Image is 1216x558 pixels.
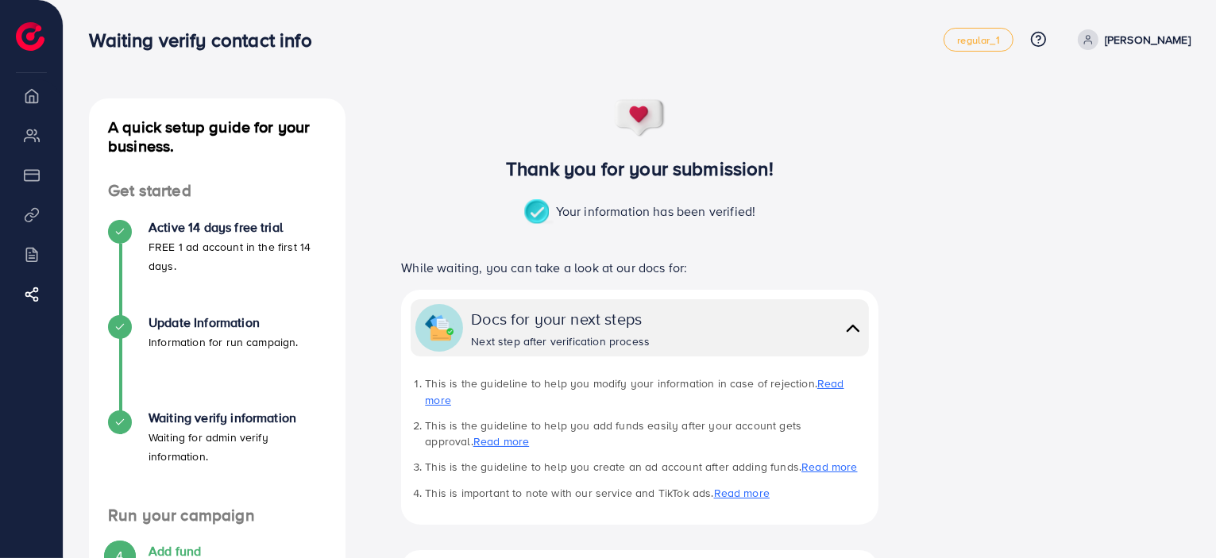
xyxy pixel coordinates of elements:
iframe: Chat [1148,487,1204,546]
img: collapse [842,317,864,340]
a: Read more [473,433,529,449]
h4: A quick setup guide for your business. [89,117,345,156]
img: success [614,98,666,138]
a: Read more [801,459,857,475]
li: This is the guideline to help you add funds easily after your account gets approval. [425,418,868,450]
p: [PERSON_NAME] [1105,30,1191,49]
li: This is the guideline to help you create an ad account after adding funds. [425,459,868,475]
p: Waiting for admin verify information. [149,428,326,466]
h4: Run your campaign [89,506,345,525]
li: This is the guideline to help you modify your information in case of rejection. [425,375,868,408]
li: Waiting verify information [89,410,345,506]
li: This is important to note with our service and TikTok ads. [425,485,868,501]
div: Docs for your next steps [471,307,650,330]
h4: Active 14 days free trial [149,220,326,235]
img: logo [16,22,44,51]
img: success [524,199,556,226]
p: While waiting, you can take a look at our docs for: [401,258,878,277]
li: Update Information [89,315,345,410]
h3: Thank you for your submission! [375,157,905,180]
p: FREE 1 ad account in the first 14 days. [149,237,326,275]
a: Read more [425,375,843,407]
p: Your information has been verified! [524,199,756,226]
p: Information for run campaign. [149,333,299,352]
a: Read more [714,485,770,501]
li: Active 14 days free trial [89,220,345,315]
h3: Waiting verify contact info [89,29,324,52]
a: [PERSON_NAME] [1071,29,1191,50]
span: regular_1 [957,35,999,45]
img: collapse [425,314,454,342]
h4: Update Information [149,315,299,330]
h4: Waiting verify information [149,410,326,425]
h4: Get started [89,181,345,201]
a: regular_1 [944,28,1013,52]
div: Next step after verification process [471,333,650,349]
